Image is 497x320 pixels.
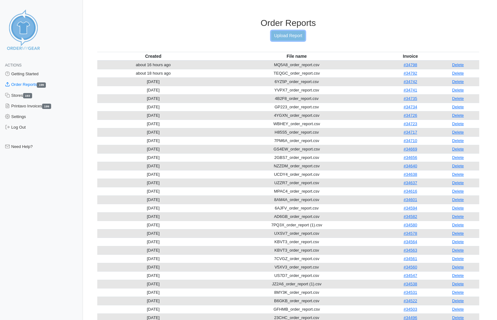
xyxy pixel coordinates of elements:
[209,238,384,246] td: KBVT3_order_report.csv
[209,246,384,254] td: KBVT3_order_report.csv
[97,271,210,280] td: [DATE]
[452,290,464,295] a: Delete
[404,315,417,320] a: #34496
[97,162,210,170] td: [DATE]
[452,265,464,269] a: Delete
[97,120,210,128] td: [DATE]
[452,71,464,76] a: Delete
[404,147,417,151] a: #34669
[452,164,464,168] a: Delete
[452,180,464,185] a: Delete
[209,120,384,128] td: WBHEY_order_report.csv
[97,136,210,145] td: [DATE]
[452,79,464,84] a: Delete
[97,61,210,69] td: about 16 hours ago
[209,263,384,271] td: V5XV3_order_report.csv
[42,104,51,109] span: 199
[97,145,210,153] td: [DATE]
[209,136,384,145] td: 7PM6A_order_report.csv
[452,189,464,194] a: Delete
[404,290,417,295] a: #34531
[209,128,384,136] td: H85S5_order_report.csv
[209,212,384,221] td: AD6GB_order_report.csv
[404,88,417,92] a: #34741
[452,105,464,109] a: Delete
[97,195,210,204] td: [DATE]
[452,231,464,236] a: Delete
[209,297,384,305] td: B6GKB_order_report.csv
[97,18,479,28] h3: Order Reports
[404,197,417,202] a: #34601
[209,288,384,297] td: 8MY3K_order_report.csv
[404,164,417,168] a: #34640
[97,254,210,263] td: [DATE]
[5,63,22,67] span: Actions
[209,187,384,195] td: MPAC4_order_report.csv
[404,96,417,101] a: #34735
[209,69,384,77] td: TEQGC_order_report.csv
[452,96,464,101] a: Delete
[404,172,417,177] a: #34638
[404,113,417,118] a: #34726
[404,256,417,261] a: #34561
[452,138,464,143] a: Delete
[404,105,417,109] a: #34734
[209,229,384,238] td: UXSV7_order_report.csv
[452,113,464,118] a: Delete
[384,52,437,61] th: Invoice
[404,307,417,312] a: #34503
[97,288,210,297] td: [DATE]
[97,111,210,120] td: [DATE]
[404,62,417,67] a: #34798
[452,121,464,126] a: Delete
[452,197,464,202] a: Delete
[97,212,210,221] td: [DATE]
[97,305,210,313] td: [DATE]
[97,229,210,238] td: [DATE]
[209,170,384,179] td: UCDY4_order_report.csv
[97,204,210,212] td: [DATE]
[452,248,464,253] a: Delete
[452,62,464,67] a: Delete
[404,273,417,278] a: #34547
[452,130,464,135] a: Delete
[452,155,464,160] a: Delete
[452,256,464,261] a: Delete
[404,265,417,269] a: #34560
[271,31,305,41] a: Upload Report
[97,86,210,94] td: [DATE]
[97,94,210,103] td: [DATE]
[209,221,384,229] td: 7PQ3X_order_report (1).csv
[209,77,384,86] td: 6YZ5P_order_report.csv
[404,121,417,126] a: #34723
[97,179,210,187] td: [DATE]
[404,206,417,210] a: #34594
[209,153,384,162] td: 2GBS7_order_report.csv
[97,263,210,271] td: [DATE]
[97,69,210,77] td: about 18 hours ago
[404,223,417,227] a: #34580
[97,246,210,254] td: [DATE]
[404,248,417,253] a: #34563
[452,223,464,227] a: Delete
[404,214,417,219] a: #34582
[452,172,464,177] a: Delete
[97,52,210,61] th: Created
[209,305,384,313] td: GFHMB_order_report.csv
[97,187,210,195] td: [DATE]
[97,170,210,179] td: [DATE]
[404,282,417,286] a: #34538
[97,77,210,86] td: [DATE]
[404,71,417,76] a: #34792
[97,221,210,229] td: [DATE]
[209,94,384,103] td: 4B2F8_order_report.csv
[209,111,384,120] td: 4YGXN_order_report.csv
[404,130,417,135] a: #34717
[209,195,384,204] td: 8AM4A_order_report.csv
[97,280,210,288] td: [DATE]
[452,298,464,303] a: Delete
[97,103,210,111] td: [DATE]
[404,155,417,160] a: #34656
[37,82,46,88] span: 199
[404,298,417,303] a: #34522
